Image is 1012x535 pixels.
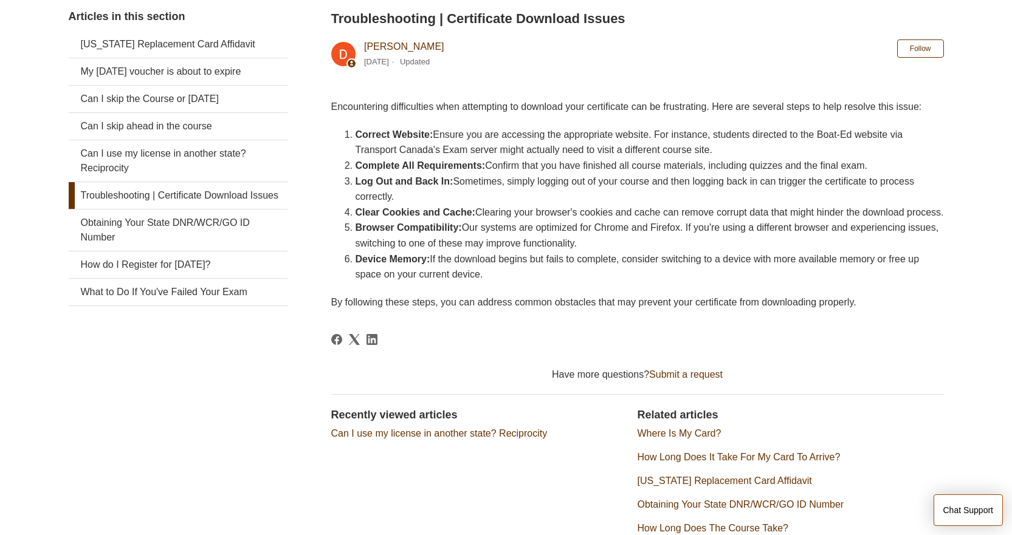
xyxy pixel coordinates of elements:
[69,86,287,112] a: Can I skip the Course or [DATE]
[356,254,430,264] strong: Device Memory:
[356,251,944,282] li: If the download begins but fails to complete, consider switching to a device with more available ...
[69,58,287,85] a: My [DATE] voucher is about to expire
[649,369,723,380] a: Submit a request
[69,210,287,251] a: Obtaining Your State DNR/WCR/GO ID Number
[69,31,287,58] a: [US_STATE] Replacement Card Affidavit
[69,10,185,22] span: Articles in this section
[638,452,841,462] a: How Long Does It Take For My Card To Arrive?
[331,334,342,345] svg: Share this page on Facebook
[331,428,548,438] a: Can I use my license in another state? Reciprocity
[349,334,360,345] svg: Share this page on X Corp
[638,428,721,438] a: Where Is My Card?
[638,499,844,509] a: Obtaining Your State DNR/WCR/GO ID Number
[638,523,788,533] a: How Long Does The Course Take?
[331,334,342,345] a: Facebook
[69,140,287,182] a: Can I use my license in another state? Reciprocity
[356,174,944,205] li: Sometimes, simply logging out of your course and then logging back in can trigger the certificate...
[331,99,944,115] p: Encountering difficulties when attempting to download your certificate can be frustrating. Here a...
[638,475,812,486] a: [US_STATE] Replacement Card Affidavit
[356,207,475,217] strong: Clear Cookies and Cache:
[356,222,462,233] strong: Browser Compatibility:
[69,182,287,209] a: Troubleshooting | Certificate Download Issues
[356,127,944,158] li: Ensure you are accessing the appropriate website. For instance, students directed to the Boat-Ed ...
[69,279,287,305] a: What to Do If You've Failed Your Exam
[356,129,433,140] strong: Correct Website:
[356,220,944,251] li: Our systems are optimized for Chrome and Firefox. If you're using a different browser and experie...
[638,407,944,423] h2: Related articles
[364,57,389,66] time: 03/04/2024, 11:07
[356,205,944,220] li: Clearing your browser's cookies and cache can remove corrupt data that might hinder the download ...
[934,494,1003,526] button: Chat Support
[897,39,944,58] button: Follow Article
[364,41,444,52] a: [PERSON_NAME]
[356,160,486,171] strong: Complete All Requirements:
[400,57,430,66] li: Updated
[367,334,377,345] a: LinkedIn
[356,158,944,174] li: Confirm that you have finished all course materials, including quizzes and the final exam.
[331,367,944,382] div: Have more questions?
[356,176,453,186] strong: Log Out and Back In:
[331,407,625,423] h2: Recently viewed articles
[349,334,360,345] a: X Corp
[69,113,287,140] a: Can I skip ahead in the course
[367,334,377,345] svg: Share this page on LinkedIn
[69,251,287,278] a: How do I Register for [DATE]?
[331,9,944,29] h2: Troubleshooting | Certificate Download Issues
[331,295,944,310] p: By following these steps, you can address common obstacles that may prevent your certificate from...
